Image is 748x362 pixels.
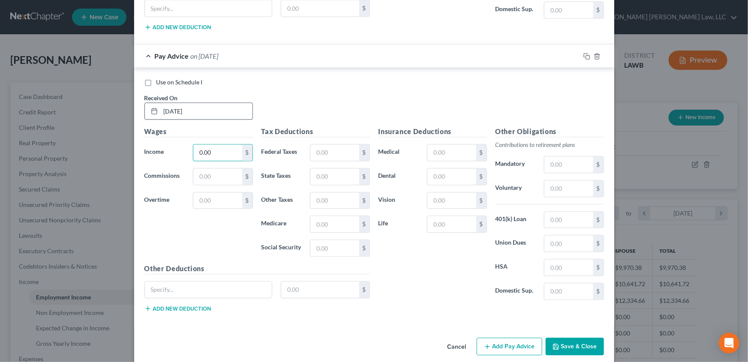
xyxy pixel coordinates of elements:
[374,192,423,209] label: Vision
[242,168,252,185] div: $
[593,212,604,228] div: $
[593,180,604,197] div: $
[374,215,423,233] label: Life
[593,259,604,275] div: $
[374,168,423,185] label: Dental
[281,281,359,298] input: 0.00
[593,283,604,299] div: $
[359,240,369,256] div: $
[257,192,306,209] label: Other Taxes
[156,78,203,86] span: Use on Schedule I
[491,156,540,173] label: Mandatory
[257,239,306,257] label: Social Security
[257,215,306,233] label: Medicare
[374,144,423,161] label: Medical
[491,259,540,276] label: HSA
[441,338,473,356] button: Cancel
[144,24,211,30] button: Add new deduction
[427,144,476,161] input: 0.00
[491,235,540,252] label: Union Dues
[546,338,604,356] button: Save & Close
[359,281,369,298] div: $
[491,283,540,300] label: Domestic Sup.
[496,126,604,137] h5: Other Obligations
[193,168,242,185] input: 0.00
[359,168,369,185] div: $
[310,216,359,232] input: 0.00
[144,305,211,312] button: Add new deduction
[427,216,476,232] input: 0.00
[593,235,604,251] div: $
[257,144,306,161] label: Federal Taxes
[476,216,487,232] div: $
[145,281,272,298] input: Specify...
[144,94,178,102] span: Received On
[427,192,476,209] input: 0.00
[593,156,604,173] div: $
[242,192,252,209] div: $
[544,259,593,275] input: 0.00
[544,156,593,173] input: 0.00
[310,192,359,209] input: 0.00
[140,168,189,185] label: Commissions
[261,126,370,137] h5: Tax Deductions
[359,216,369,232] div: $
[359,192,369,209] div: $
[140,192,189,209] label: Overtime
[544,235,593,251] input: 0.00
[310,168,359,185] input: 0.00
[191,52,219,60] span: on [DATE]
[144,148,164,155] span: Income
[496,141,604,149] p: Contributions to retirement plans
[310,144,359,161] input: 0.00
[593,2,604,18] div: $
[161,103,252,119] input: MM/DD/YYYY
[476,168,487,185] div: $
[476,144,487,161] div: $
[359,144,369,161] div: $
[379,126,487,137] h5: Insurance Deductions
[476,192,487,209] div: $
[477,338,542,356] button: Add Pay Advice
[144,263,370,274] h5: Other Deductions
[544,180,593,197] input: 0.00
[155,52,189,60] span: Pay Advice
[544,212,593,228] input: 0.00
[719,333,739,353] div: Open Intercom Messenger
[544,283,593,299] input: 0.00
[193,192,242,209] input: 0.00
[310,240,359,256] input: 0.00
[427,168,476,185] input: 0.00
[257,168,306,185] label: State Taxes
[491,1,540,18] label: Domestic Sup.
[144,126,253,137] h5: Wages
[544,2,593,18] input: 0.00
[242,144,252,161] div: $
[491,211,540,228] label: 401(k) Loan
[491,180,540,197] label: Voluntary
[193,144,242,161] input: 0.00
